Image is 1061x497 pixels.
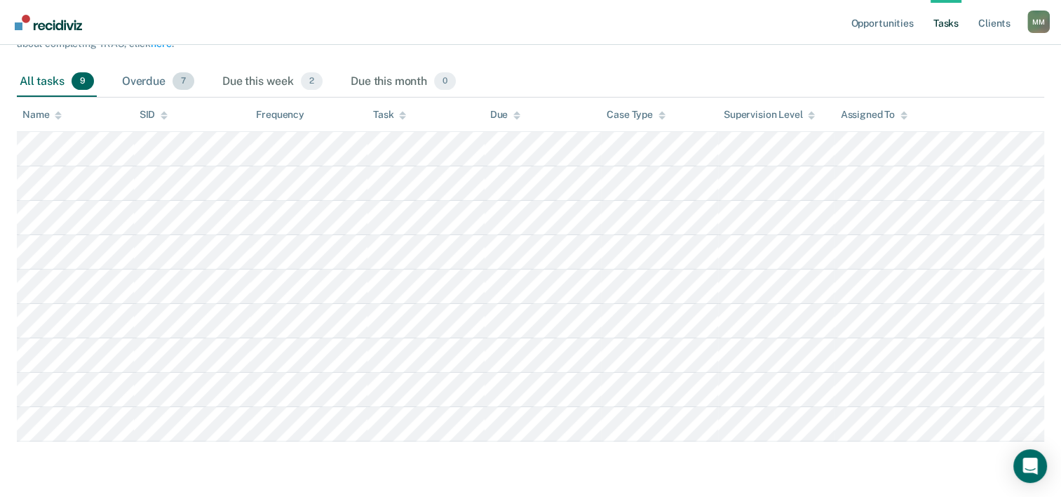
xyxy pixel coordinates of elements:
div: SID [140,109,168,121]
div: Case Type [607,109,665,121]
span: 7 [173,72,194,91]
div: Name [22,109,62,121]
div: Due this month0 [348,67,459,98]
span: 9 [72,72,94,91]
div: Open Intercom Messenger [1013,449,1047,483]
div: Frequency [256,109,304,121]
div: Due this week2 [219,67,325,98]
button: Profile dropdown button [1027,11,1050,33]
a: here [151,38,171,49]
div: Assigned To [840,109,907,121]
span: 0 [434,72,456,91]
span: 2 [301,72,323,91]
img: Recidiviz [15,15,82,30]
div: M M [1027,11,1050,33]
div: Overdue7 [119,67,197,98]
div: All tasks9 [17,67,97,98]
div: Due [490,109,521,121]
div: Task [373,109,406,121]
div: Supervision Level [724,109,816,121]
